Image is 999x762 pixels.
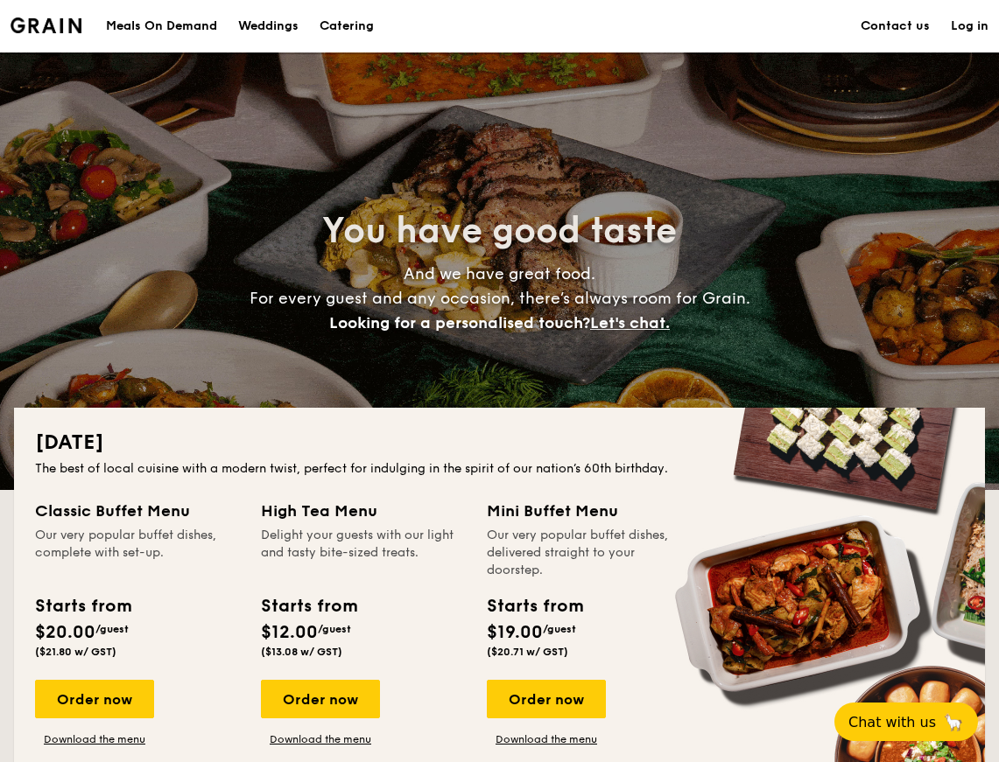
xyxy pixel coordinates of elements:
[11,17,81,33] a: Logotype
[261,593,356,619] div: Starts from
[487,593,582,619] div: Starts from
[261,732,380,746] a: Download the menu
[543,623,576,635] span: /guest
[943,712,964,732] span: 🦙
[261,499,466,523] div: High Tea Menu
[318,623,351,635] span: /guest
[487,680,606,718] div: Order now
[35,622,95,643] span: $20.00
[35,732,154,746] a: Download the menu
[35,646,116,658] span: ($21.80 w/ GST)
[322,210,677,252] span: You have good taste
[11,17,81,33] img: Grain
[590,313,670,332] span: Let's chat.
[250,264,750,332] span: And we have great food. For every guest and any occasion, there’s always room for Grain.
[261,680,380,718] div: Order now
[261,646,342,658] span: ($13.08 w/ GST)
[35,499,240,523] div: Classic Buffet Menu
[35,593,130,619] div: Starts from
[487,527,692,579] div: Our very popular buffet dishes, delivered straight to your doorstep.
[35,527,240,579] div: Our very popular buffet dishes, complete with set-up.
[261,527,466,579] div: Delight your guests with our light and tasty bite-sized treats.
[834,703,978,741] button: Chat with us🦙
[35,429,964,457] h2: [DATE]
[487,499,692,523] div: Mini Buffet Menu
[35,680,154,718] div: Order now
[95,623,129,635] span: /guest
[487,622,543,643] span: $19.00
[35,460,964,478] div: The best of local cuisine with a modern twist, perfect for indulging in the spirit of our nation’...
[329,313,590,332] span: Looking for a personalised touch?
[487,646,568,658] span: ($20.71 w/ GST)
[848,714,936,731] span: Chat with us
[261,622,318,643] span: $12.00
[487,732,606,746] a: Download the menu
